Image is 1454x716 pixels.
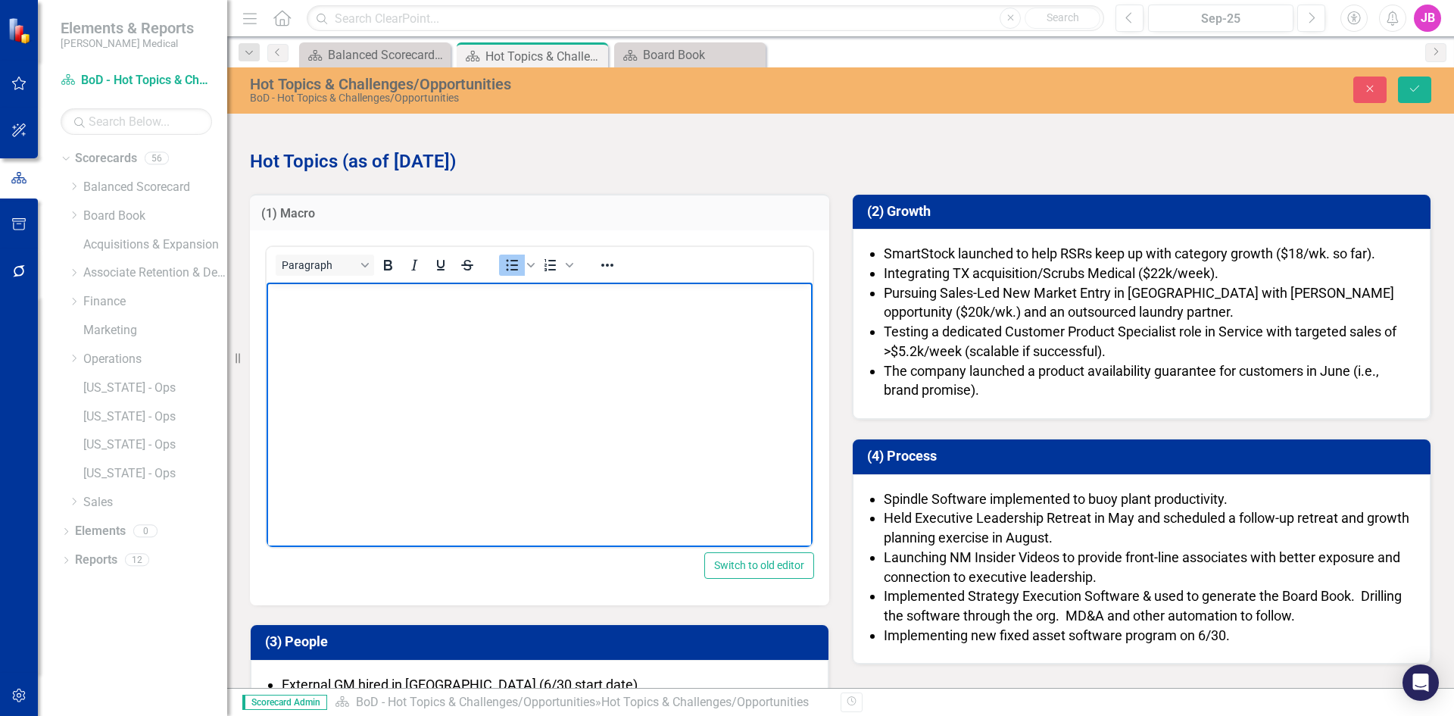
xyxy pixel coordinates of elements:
[125,554,149,567] div: 12
[250,151,456,172] strong: Hot Topics (as of [DATE])
[1153,10,1288,28] div: Sep-25
[282,677,641,693] span: External GM hired in [GEOGRAPHIC_DATA] (6/30 start date).
[1025,8,1100,29] button: Search
[704,552,814,579] button: Switch to old editor
[83,208,227,225] a: Board Book
[303,45,447,64] a: Balanced Scorecard Welcome Page
[83,380,227,397] a: [US_STATE] - Ops
[242,695,327,710] span: Scorecard Admin
[884,324,1396,359] span: Testing a dedicated Customer Product Specialist role in Service with targeted sales of >$5.2k/wee...
[499,255,537,276] div: Bullet list
[83,293,227,311] a: Finance
[538,255,576,276] div: Numbered list
[328,45,447,64] div: Balanced Scorecard Welcome Page
[282,259,356,271] span: Paragraph
[884,549,1400,585] span: Launching NM Insider Videos to provide front-line associates with better exposure and connection ...
[83,322,227,339] a: Marketing
[61,19,194,37] span: Elements & Reports
[618,45,762,64] a: Board Book
[276,255,374,276] button: Block Paragraph
[960,304,1016,320] span: $20k/wk.
[61,108,212,135] input: Search Below...
[485,47,604,66] div: Hot Topics & Challenges/Opportunities
[307,5,1104,32] input: Search ClearPoint...
[335,694,829,711] div: »
[884,363,1379,399] span: The company launched a product availability guarantee for customers in June (i.e., brand promise).
[83,264,227,282] a: Associate Retention & Development
[1148,5,1293,32] button: Sep-25
[1414,5,1441,32] button: JB
[594,255,620,276] button: Reveal or hide additional toolbar items
[75,552,117,569] a: Reports
[250,76,913,92] div: Hot Topics & Challenges/Opportunities
[867,449,1421,464] h3: (4) Process
[356,695,595,709] a: BoD - Hot Topics & Challenges/Opportunities
[250,92,913,104] div: BoD - Hot Topics & Challenges/Opportunities
[261,207,818,220] h3: (1) Macro
[83,179,227,196] a: Balanced Scorecard
[145,152,169,165] div: 56
[401,255,427,276] button: Italic
[75,150,137,167] a: Scorecards
[454,255,480,276] button: Strikethrough
[884,588,1402,624] span: Implemented Strategy Execution Software & used to generate the Board Book. Drilling the software ...
[884,491,1228,507] span: Spindle Software implemented to buoy plant productivity.
[83,465,227,483] a: [US_STATE] - Ops
[884,245,1375,261] span: SmartStock launched to help RSRs keep up with category growth ($18/wk. so far).
[83,351,227,368] a: Operations
[1047,11,1079,23] span: Search
[133,525,158,538] div: 0
[643,45,762,64] div: Board Book
[8,17,34,44] img: ClearPoint Strategy
[867,204,1421,219] h3: (2) Growth
[884,627,1230,643] span: Implementing new fixed asset software program on 6/30.
[884,285,1394,320] span: Pursuing Sales-Led New Market Entry in [GEOGRAPHIC_DATA] with [PERSON_NAME] opportunity ( ) and a...
[83,408,227,426] a: [US_STATE] - Ops
[61,37,194,49] small: [PERSON_NAME] Medical
[61,72,212,89] a: BoD - Hot Topics & Challenges/Opportunities
[884,510,1409,546] span: Held Executive Leadership Retreat in May and scheduled a follow-up retreat and growth planning ex...
[1143,265,1210,281] span: $22k/week
[375,255,401,276] button: Bold
[884,265,1218,281] span: Integrating TX acquisition/Scrubs Medical ( ).
[428,255,454,276] button: Underline
[267,283,813,547] iframe: Rich Text Area
[83,436,227,454] a: [US_STATE] - Ops
[1403,664,1439,701] div: Open Intercom Messenger
[601,695,809,709] div: Hot Topics & Challenges/Opportunities
[83,236,227,254] a: Acquisitions & Expansion
[75,523,126,540] a: Elements
[83,494,227,511] a: Sales
[265,634,819,649] h3: (3) People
